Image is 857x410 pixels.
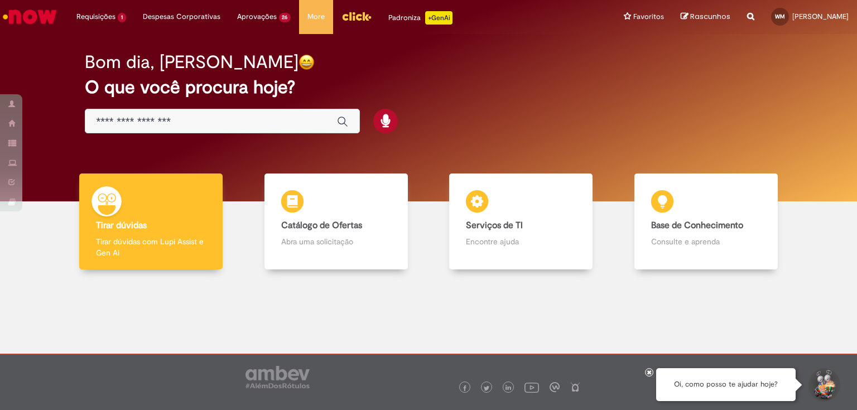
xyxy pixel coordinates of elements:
[425,11,452,25] p: +GenAi
[656,368,796,401] div: Oi, como posso te ajudar hoje?
[570,382,580,392] img: logo_footer_naosei.png
[76,11,115,22] span: Requisições
[237,11,277,22] span: Aprovações
[96,220,147,231] b: Tirar dúvidas
[690,11,730,22] span: Rascunhos
[614,173,799,270] a: Base de Conhecimento Consulte e aprenda
[466,236,576,247] p: Encontre ajuda
[59,173,244,270] a: Tirar dúvidas Tirar dúvidas com Lupi Assist e Gen Ai
[1,6,59,28] img: ServiceNow
[524,380,539,394] img: logo_footer_youtube.png
[550,382,560,392] img: logo_footer_workplace.png
[279,13,291,22] span: 26
[85,78,773,97] h2: O que você procura hoje?
[428,173,614,270] a: Serviços de TI Encontre ajuda
[307,11,325,22] span: More
[96,236,206,258] p: Tirar dúvidas com Lupi Assist e Gen Ai
[792,12,849,21] span: [PERSON_NAME]
[775,13,785,20] span: WM
[85,52,298,72] h2: Bom dia, [PERSON_NAME]
[651,236,761,247] p: Consulte e aprenda
[388,11,452,25] div: Padroniza
[484,385,489,391] img: logo_footer_twitter.png
[281,220,362,231] b: Catálogo de Ofertas
[118,13,126,22] span: 1
[651,220,743,231] b: Base de Conhecimento
[505,385,511,392] img: logo_footer_linkedin.png
[466,220,523,231] b: Serviços de TI
[298,54,315,70] img: happy-face.png
[462,385,468,391] img: logo_footer_facebook.png
[341,8,372,25] img: click_logo_yellow_360x200.png
[807,368,840,402] button: Iniciar Conversa de Suporte
[681,12,730,22] a: Rascunhos
[245,366,310,388] img: logo_footer_ambev_rotulo_gray.png
[281,236,391,247] p: Abra uma solicitação
[244,173,429,270] a: Catálogo de Ofertas Abra uma solicitação
[143,11,220,22] span: Despesas Corporativas
[633,11,664,22] span: Favoritos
